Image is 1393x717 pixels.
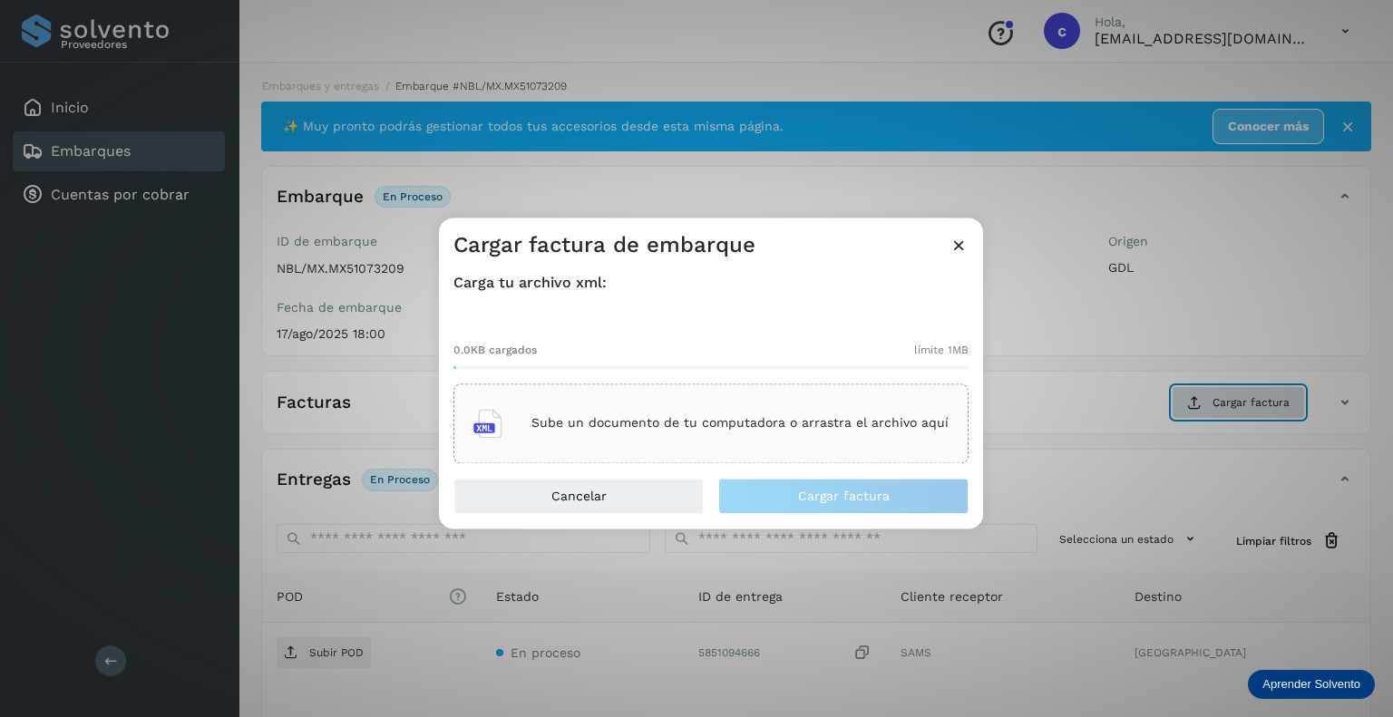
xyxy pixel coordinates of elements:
p: Sube un documento de tu computadora o arrastra el archivo aquí [531,416,949,431]
p: Aprender Solvento [1262,677,1360,692]
div: Aprender Solvento [1248,670,1375,699]
h4: Carga tu archivo xml: [453,274,969,291]
button: Cancelar [453,478,704,514]
h3: Cargar factura de embarque [453,232,755,258]
span: límite 1MB [914,342,969,358]
button: Cargar factura [718,478,969,514]
span: Cargar factura [798,489,890,502]
span: 0.0KB cargados [453,342,537,358]
span: Cancelar [551,489,607,502]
